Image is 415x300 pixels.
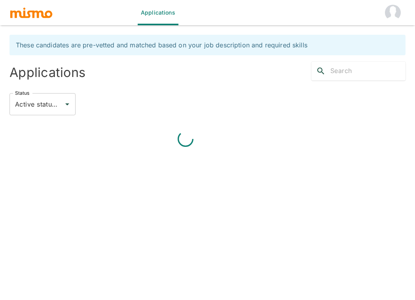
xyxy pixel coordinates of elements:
button: search [311,62,330,81]
span: These candidates are pre-vetted and matched based on your job description and required skills [16,41,307,49]
input: Search [330,65,406,77]
img: HM wayfinder [385,5,401,21]
button: Open [62,99,73,110]
img: logo [9,7,53,19]
label: Status [15,90,29,96]
h4: Applications [9,65,205,81]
